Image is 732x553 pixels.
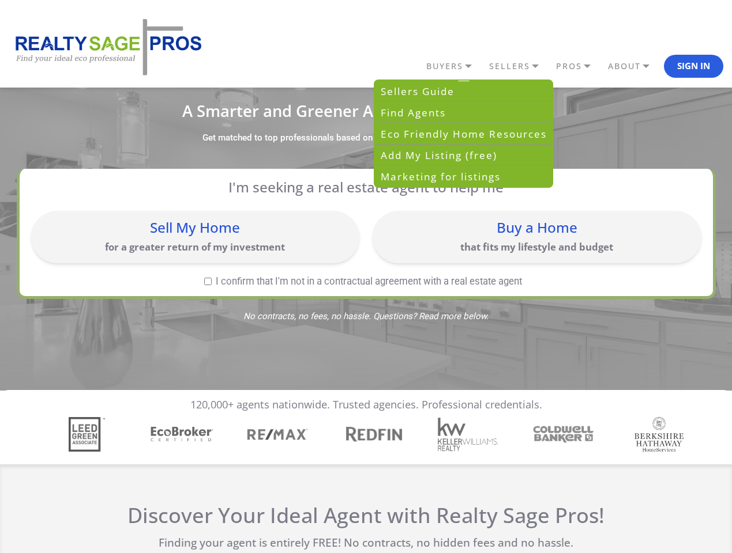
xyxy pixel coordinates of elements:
div: Buy a Home [378,221,695,234]
h2: Discover Your Ideal Agent with Realty Sage Pros! [125,503,607,528]
div: 2 / 7 [156,425,217,444]
img: Sponsor Logo: Keller Williams Realty [437,417,499,452]
div: Sell My Home [37,221,354,234]
span: No contracts, no fees, no hassle. Questions? Read more below. [17,312,716,321]
img: Sponsor Logo: Remax [246,417,308,452]
div: 7 / 7 [632,417,694,452]
p: I'm seeking a real estate agent to help me [46,179,686,195]
input: I confirm that I'm not in a contractual agreement with a real estate agent [204,278,212,285]
a: Sellers Guide [375,81,552,102]
p: Finding your agent is entirely FREE! No contracts, no hidden fees and no hassle. [125,536,607,550]
a: Marketing for listings [375,166,552,187]
img: Sponsor Logo: Berkshire Hathaway [635,417,684,452]
a: ABOUT [605,56,664,76]
img: Sponsor Logo: Ecobroker [149,425,215,444]
h1: A Smarter and Greener Approach to Real Estate. [17,103,716,119]
img: Sponsor Logo: Redfin [340,423,406,445]
a: Find Agents [375,102,552,123]
img: Sponsor Logo: Coldwell Banker [531,423,597,445]
a: Eco Friendly Home Resources [375,123,552,145]
label: Get matched to top professionals based on your unique real estate needs [202,132,489,144]
a: BUYERS [423,56,486,76]
div: 1 / 7 [60,417,122,452]
p: for a greater return of my investment [37,240,354,253]
div: 6 / 7 [537,423,599,445]
a: SELLERS [486,56,553,76]
button: Sign In [664,55,723,78]
div: 5 / 7 [442,417,504,452]
img: REALTY SAGE PROS [9,17,205,77]
div: 3 / 7 [251,417,313,452]
a: PROS [553,56,605,76]
p: that fits my lifestyle and budget [378,240,695,253]
label: I confirm that I'm not in a contractual agreement with a real estate agent [31,276,696,286]
a: Add My Listing (free) [375,145,552,166]
div: BUYERS [374,79,553,188]
img: Sponsor Logo: Leed Green Associate [69,417,105,452]
div: 4 / 7 [346,423,408,445]
p: 120,000+ agents nationwide. Trusted agencies. Professional credentials. [190,399,542,411]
